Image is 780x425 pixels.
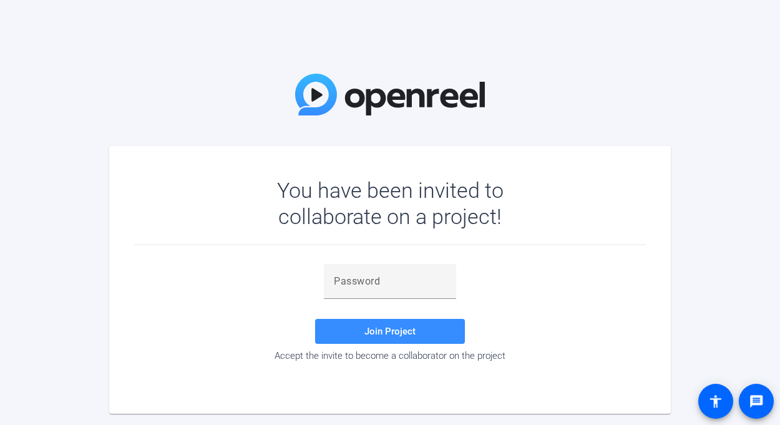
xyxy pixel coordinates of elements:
div: Accept the invite to become a collaborator on the project [134,350,646,361]
button: Join Project [315,319,465,344]
img: OpenReel Logo [295,74,485,115]
mat-icon: accessibility [708,394,723,409]
input: Password [334,274,446,289]
div: You have been invited to collaborate on a project! [241,177,540,230]
span: Join Project [364,326,416,337]
mat-icon: message [749,394,764,409]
